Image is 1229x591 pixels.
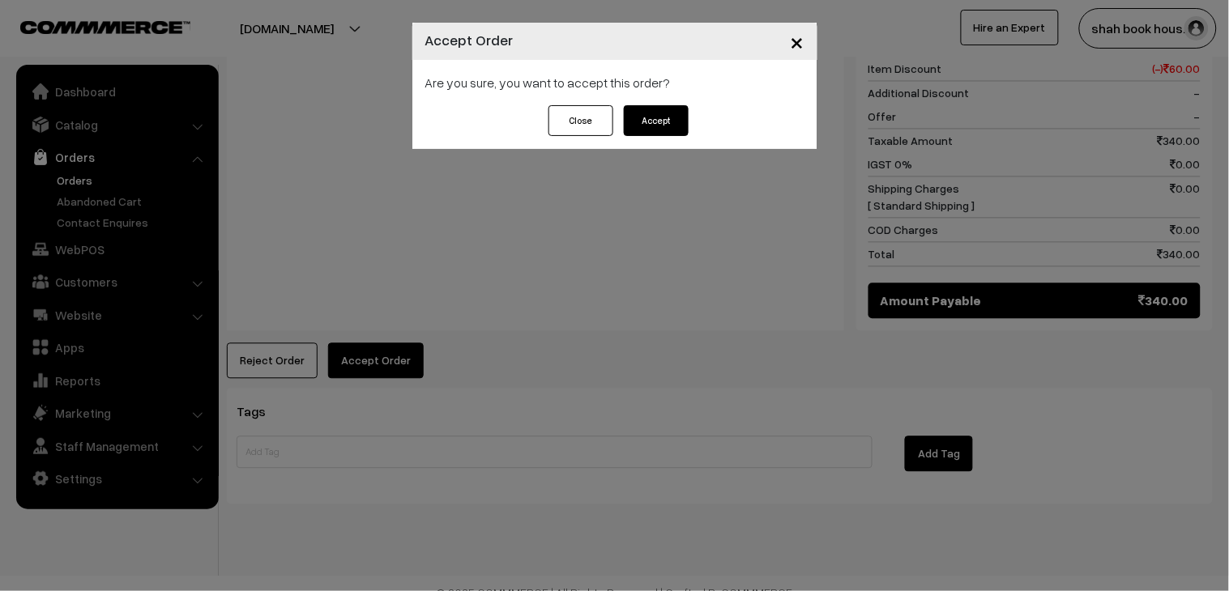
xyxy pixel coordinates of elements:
button: Accept [624,105,689,136]
h4: Accept Order [425,29,514,51]
button: Close [778,16,817,66]
div: Are you sure, you want to accept this order? [412,60,817,105]
button: Close [548,105,613,136]
span: × [791,26,804,56]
